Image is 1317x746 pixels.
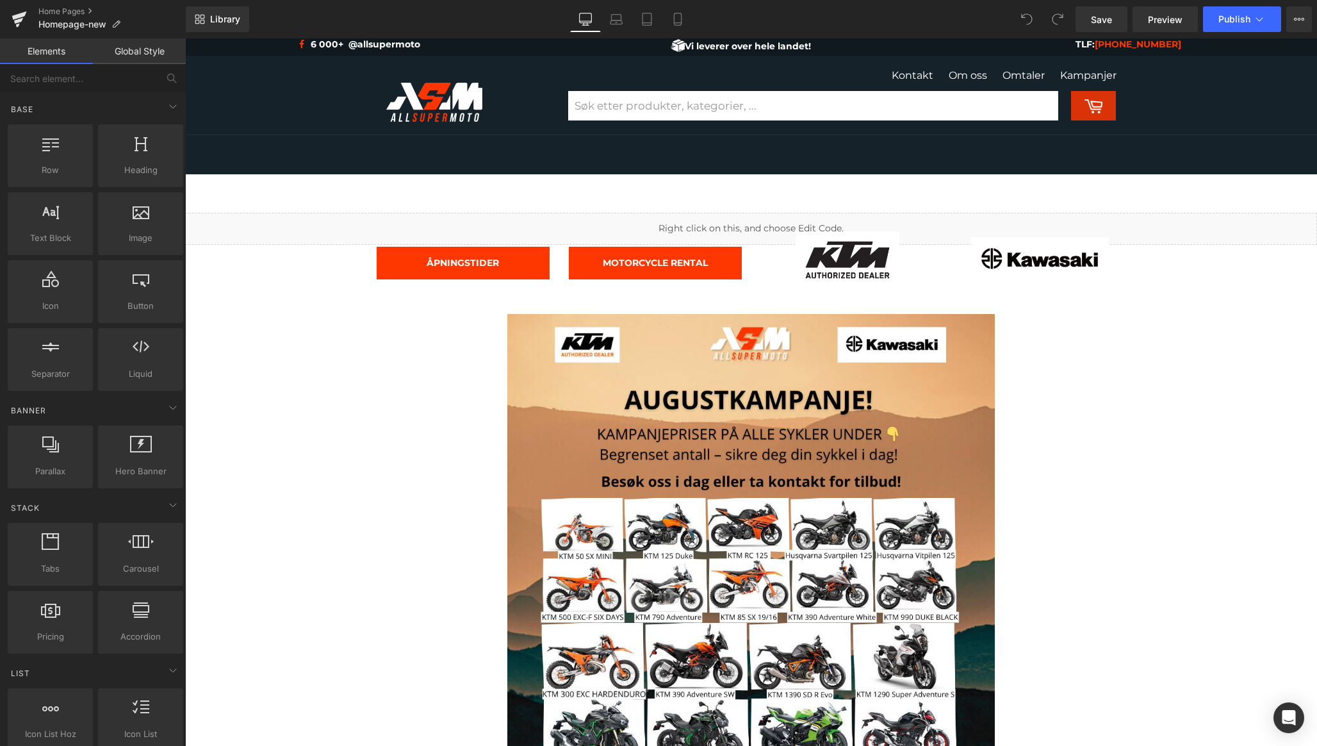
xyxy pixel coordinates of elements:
[102,562,179,576] span: Carousel
[500,2,626,13] font: Vi leverer over hele landet!
[102,465,179,478] span: Hero Banner
[418,219,523,230] span: MOTORCYCLE RENTAL
[102,163,179,177] span: Heading
[1014,6,1040,32] button: Undo
[186,6,249,32] a: New Library
[1286,6,1312,32] button: More
[12,727,89,741] span: Icon List Hoz
[38,6,186,17] a: Home Pages
[1203,6,1281,32] button: Publish
[1148,13,1182,26] span: Preview
[764,31,802,43] a: Om oss
[102,299,179,313] span: Button
[1273,702,1304,733] div: Open Intercom Messenger
[12,630,89,643] span: Pricing
[570,6,601,32] a: Desktop
[707,31,748,43] a: Kontakt
[102,367,179,381] span: Liquid
[12,367,89,381] span: Separator
[1133,6,1198,32] a: Preview
[201,44,297,83] img: ASM MC
[10,502,41,514] span: Stack
[10,103,35,115] span: Base
[384,208,557,241] a: MOTORCYCLE RENTAL
[210,13,240,25] span: Library
[875,31,931,43] a: Kampanjer
[383,53,873,82] input: Search
[662,6,693,32] a: Mobile
[102,630,179,643] span: Accordion
[601,6,632,32] a: Laptop
[10,667,31,679] span: List
[93,38,186,64] a: Global Style
[10,404,47,417] span: Banner
[102,727,179,741] span: Icon List
[632,6,662,32] a: Tablet
[12,465,89,478] span: Parallax
[241,219,314,230] span: ÅPNINGSTIDER
[1045,6,1070,32] button: Redo
[192,208,364,241] a: ÅPNINGSTIDER
[12,163,89,177] span: Row
[817,31,860,43] a: Omtaler
[12,299,89,313] span: Icon
[1091,13,1112,26] span: Save
[12,231,89,245] span: Text Block
[12,562,89,576] span: Tabs
[1218,14,1250,24] span: Publish
[102,231,179,245] span: Image
[38,19,106,29] span: Homepage-new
